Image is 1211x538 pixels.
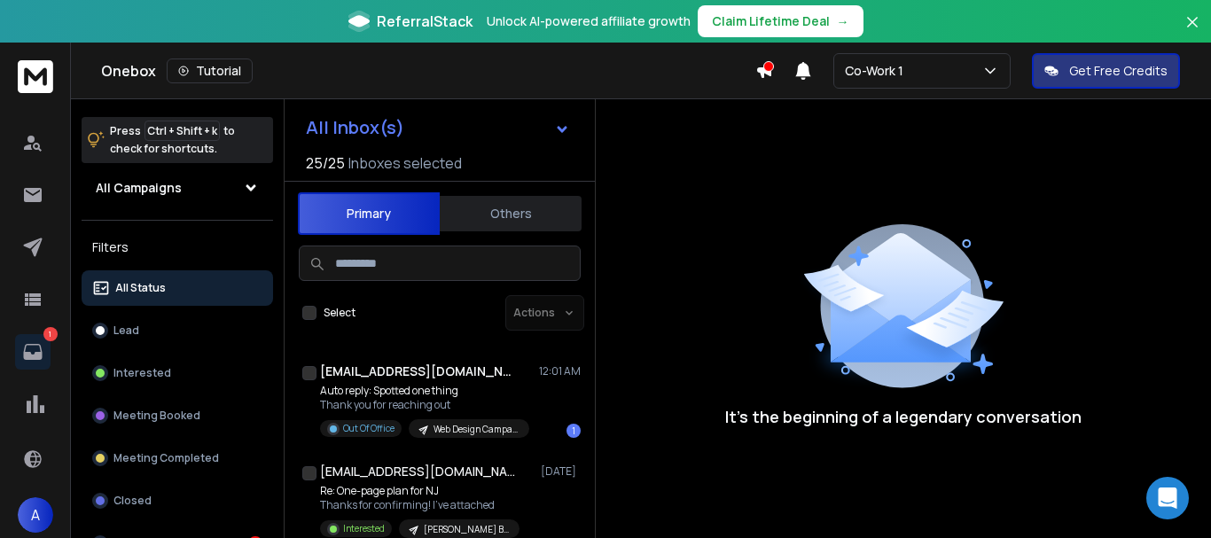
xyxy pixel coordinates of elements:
[113,494,152,508] p: Closed
[101,58,755,83] div: Onebox
[18,497,53,533] button: A
[82,483,273,519] button: Closed
[1146,477,1189,519] div: Open Intercom Messenger
[110,122,235,158] p: Press to check for shortcuts.
[440,194,582,233] button: Others
[292,110,584,145] button: All Inbox(s)
[845,62,910,80] p: Co-Work 1
[377,11,473,32] span: ReferralStack
[96,179,182,197] h1: All Campaigns
[837,12,849,30] span: →
[82,270,273,306] button: All Status
[698,5,863,37] button: Claim Lifetime Deal→
[343,422,395,435] p: Out Of Office
[82,170,273,206] button: All Campaigns
[306,152,345,174] span: 25 / 25
[145,121,220,141] span: Ctrl + Shift + k
[320,398,529,412] p: Thank you for reaching out
[320,498,520,512] p: Thanks for confirming! I’ve attached
[541,464,581,479] p: [DATE]
[298,192,440,235] button: Primary
[320,463,515,480] h1: [EMAIL_ADDRESS][DOMAIN_NAME]
[487,12,691,30] p: Unlock AI-powered affiliate growth
[1181,11,1204,53] button: Close banner
[1032,53,1180,89] button: Get Free Credits
[113,409,200,423] p: Meeting Booked
[82,441,273,476] button: Meeting Completed
[725,404,1082,429] p: It’s the beginning of a legendary conversation
[343,522,385,535] p: Interested
[113,451,219,465] p: Meeting Completed
[348,152,462,174] h3: Inboxes selected
[434,423,519,436] p: Web Design Campaign
[82,235,273,260] h3: Filters
[167,58,253,83] button: Tutorial
[82,398,273,433] button: Meeting Booked
[43,327,58,341] p: 1
[324,306,355,320] label: Select
[320,484,520,498] p: Re: One-page plan for NJ
[539,364,581,378] p: 12:01 AM
[566,424,581,438] div: 1
[424,523,509,536] p: [PERSON_NAME] Bhai Lead
[15,334,51,370] a: 1
[320,363,515,380] h1: [EMAIL_ADDRESS][DOMAIN_NAME]
[115,281,166,295] p: All Status
[82,313,273,348] button: Lead
[320,384,529,398] p: Auto reply: Spotted one thing
[1069,62,1168,80] p: Get Free Credits
[82,355,273,391] button: Interested
[113,366,171,380] p: Interested
[113,324,139,338] p: Lead
[306,119,404,136] h1: All Inbox(s)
